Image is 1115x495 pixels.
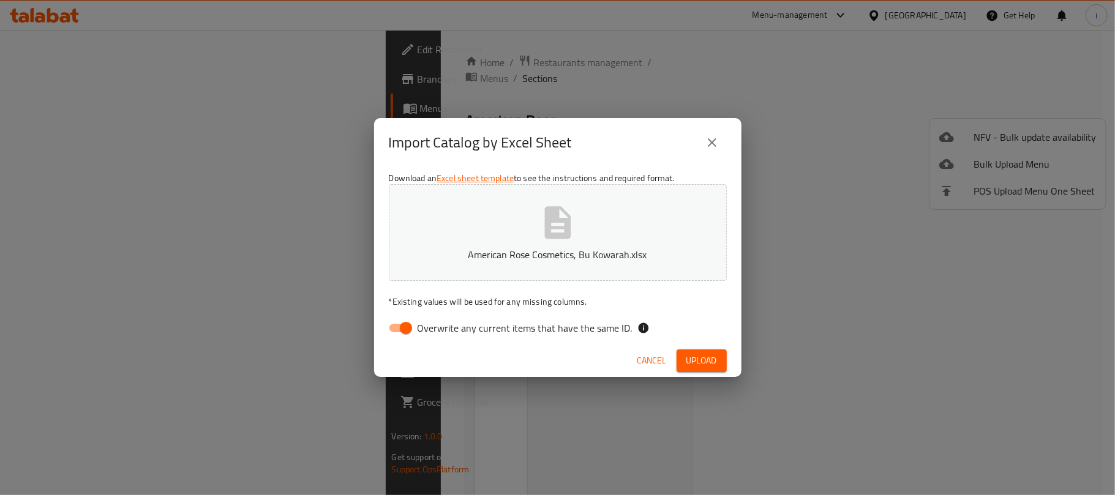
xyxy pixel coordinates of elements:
[437,170,514,186] a: Excel sheet template
[637,322,650,334] svg: If the overwrite option isn't selected, then the items that match an existing ID will be ignored ...
[408,247,708,262] p: American Rose Cosmetics, Bu Kowarah.xlsx
[686,353,717,368] span: Upload
[637,353,667,368] span: Cancel
[677,349,727,372] button: Upload
[418,321,633,335] span: Overwrite any current items that have the same ID.
[389,184,727,281] button: American Rose Cosmetics, Bu Kowarah.xlsx
[374,167,741,344] div: Download an to see the instructions and required format.
[389,296,727,308] p: Existing values will be used for any missing columns.
[633,349,672,372] button: Cancel
[389,133,572,152] h2: Import Catalog by Excel Sheet
[697,128,727,157] button: close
